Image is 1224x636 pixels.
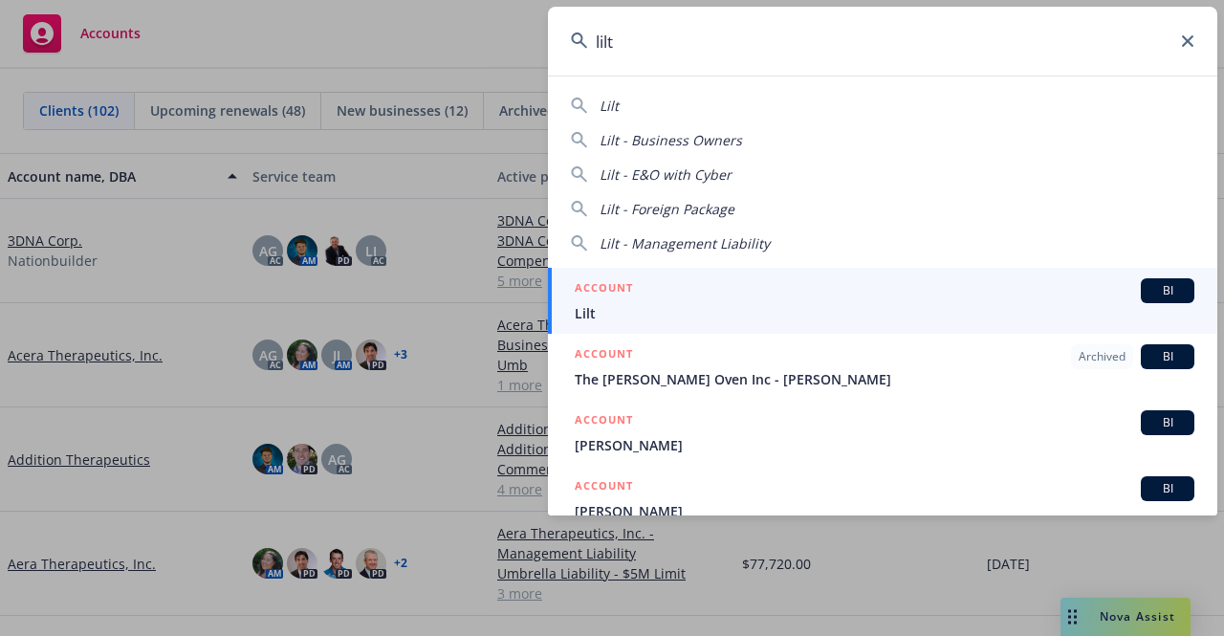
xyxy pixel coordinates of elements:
[548,400,1217,466] a: ACCOUNTBI[PERSON_NAME]
[1148,480,1187,497] span: BI
[600,165,732,184] span: Lilt - E&O with Cyber
[548,7,1217,76] input: Search...
[1148,282,1187,299] span: BI
[600,234,770,252] span: Lilt - Management Liability
[600,131,742,149] span: Lilt - Business Owners
[575,278,633,301] h5: ACCOUNT
[600,97,619,115] span: Lilt
[575,501,1194,521] span: [PERSON_NAME]
[600,200,734,218] span: Lilt - Foreign Package
[575,344,633,367] h5: ACCOUNT
[548,268,1217,334] a: ACCOUNTBILilt
[575,435,1194,455] span: [PERSON_NAME]
[575,303,1194,323] span: Lilt
[575,369,1194,389] span: The [PERSON_NAME] Oven Inc - [PERSON_NAME]
[548,466,1217,532] a: ACCOUNTBI[PERSON_NAME]
[575,476,633,499] h5: ACCOUNT
[1148,414,1187,431] span: BI
[1079,348,1126,365] span: Archived
[1148,348,1187,365] span: BI
[548,334,1217,400] a: ACCOUNTArchivedBIThe [PERSON_NAME] Oven Inc - [PERSON_NAME]
[575,410,633,433] h5: ACCOUNT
